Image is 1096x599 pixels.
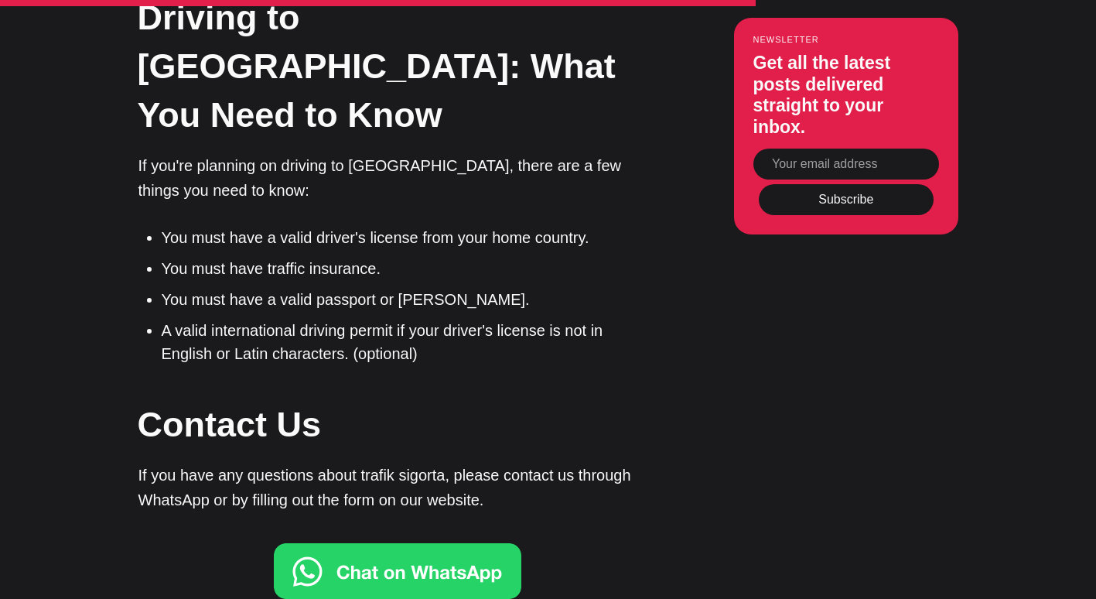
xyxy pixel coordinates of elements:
[162,319,657,365] li: A valid international driving permit if your driver's license is not in English or Latin characte...
[162,257,657,280] li: You must have traffic insurance.
[753,149,939,180] input: Your email address
[138,463,657,512] p: If you have any questions about trafik sigorta, please contact us through WhatsApp or by filling ...
[753,35,939,44] small: Newsletter
[753,53,939,138] h3: Get all the latest posts delivered straight to your inbox.
[759,185,934,216] button: Subscribe
[138,153,657,203] p: If you're planning on driving to [GEOGRAPHIC_DATA], there are a few things you need to know:
[162,288,657,311] li: You must have a valid passport or [PERSON_NAME].
[138,405,322,444] strong: Contact Us
[162,226,657,249] li: You must have a valid driver's license from your home country.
